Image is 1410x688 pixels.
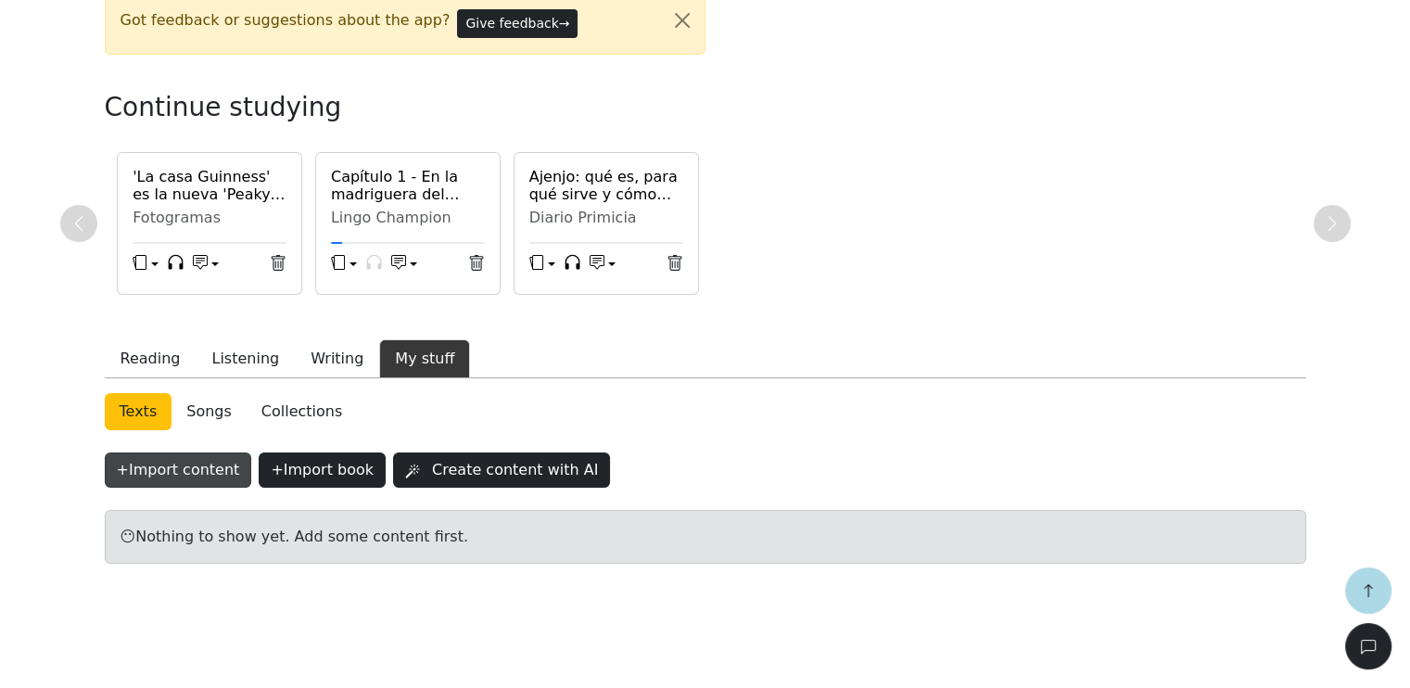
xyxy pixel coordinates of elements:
[529,168,683,203] a: Ajenjo: qué es, para qué sirve y cómo usar
[105,393,172,430] a: Texts
[133,168,286,203] a: 'La casa Guinness' es la nueva 'Peaky Blinders' de Netflix: "Un frenético drama de época con alia...
[105,457,260,475] a: +Import content
[133,209,286,227] div: Fotogramas
[295,339,379,378] button: Writing
[121,9,451,32] span: Got feedback or suggestions about the app?
[196,339,295,378] button: Listening
[457,9,578,38] button: Give feedback→
[105,510,1306,564] div: 😶 Nothing to show yet. Add some content first.
[393,452,610,488] button: Create content with AI
[331,209,485,227] div: Lingo Champion
[259,452,386,488] button: +Import book
[379,339,470,378] button: My stuff
[105,92,754,123] h3: Continue studying
[247,393,357,430] a: Collections
[171,393,247,430] a: Songs
[393,457,617,475] a: Create content with AI
[331,168,485,203] a: Capítulo 1 - En la madriguera del conejo
[105,452,252,488] button: +Import content
[105,339,197,378] button: Reading
[529,209,683,227] div: Diario Primicia
[259,457,393,475] a: +Import book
